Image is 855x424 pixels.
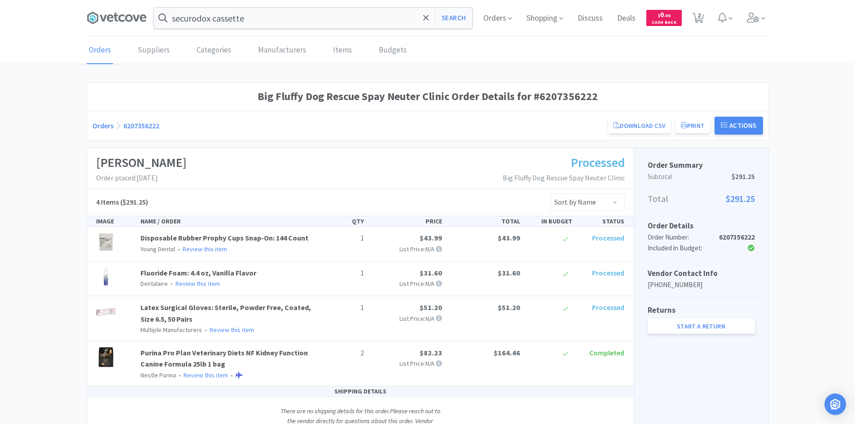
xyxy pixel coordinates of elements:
span: Completed [589,348,624,357]
a: Budgets [377,37,409,64]
a: 2 [689,15,707,23]
span: $31.60 [498,268,520,277]
img: 5121f548c5f549f9a4c97e2167143c67_201214.jpeg [96,267,116,287]
div: Included in Budget: [648,243,719,254]
p: List Price: N/A [371,314,442,323]
a: Categories [194,37,233,64]
a: Manufacturers [256,37,308,64]
span: • [169,280,174,288]
span: Processed [592,233,624,242]
span: $ [658,13,660,18]
span: • [203,326,208,334]
a: Disposable Rubber Prophy Cups Snap-On: 144 Count [140,233,308,242]
span: $291.25 [732,171,755,182]
span: Processed [571,154,625,170]
a: Suppliers [136,37,172,64]
div: NAME / ORDER [137,216,316,226]
p: List Price: N/A [371,358,442,368]
input: Search by item, sku, manufacturer, ingredient, size... [154,8,472,28]
span: • [177,371,182,379]
span: $43.99 [420,233,442,242]
a: Items [331,37,354,64]
a: Deals [614,14,639,22]
span: 0 [658,10,671,19]
p: 2 [319,347,364,359]
span: • [229,371,234,379]
span: $51.20 [498,303,520,312]
p: Total [648,192,755,206]
span: $82.23 [420,348,442,357]
h1: Big Fluffy Dog Rescue Spay Neuter Clinic Order Details for #6207356222 [92,88,763,105]
h5: Order Details [648,220,755,232]
span: $291.25 [726,192,755,206]
p: Big Fluffy Dog Rescue Spay Neuter Clinic [503,172,625,184]
button: Print [675,118,710,133]
div: PRICE [368,216,446,226]
strong: 6207356222 [719,233,755,241]
span: Dentalaire [140,280,168,288]
div: Open Intercom Messenger [824,393,846,415]
a: Review this item [175,280,220,288]
span: $164.46 [494,348,520,357]
a: Discuss [574,14,606,22]
img: f02360bd2d464a54828badc5fb1696a3_706535.jpeg [96,347,116,367]
a: Review this item [184,371,228,379]
a: Orders [92,121,114,130]
img: ecc0358f2a544afc8f1c0f0a871ae38b_71863.jpeg [96,232,116,252]
span: 4 Items [96,197,119,206]
p: 1 [319,232,364,244]
a: Start a Return [648,319,755,334]
h5: Returns [648,304,755,316]
button: Actions [715,117,763,135]
div: STATUS [576,216,628,226]
h1: [PERSON_NAME] [96,153,187,173]
span: • [176,245,181,253]
a: Purina Pro Plan Veterinary Diets NF Kidney Function Canine Formula 25lb 1 bag [140,348,308,369]
span: Processed [592,268,624,277]
img: 704bf9b732c14deeba4b46b814ea54b8_438991.jpeg [96,302,116,322]
span: Multiple Manufacturers [140,326,202,334]
a: Review this item [183,245,227,253]
a: Orders [87,37,113,64]
span: Young Dental [140,245,175,253]
h5: Order Summary [648,159,755,171]
a: Download CSV [608,118,671,133]
h5: ($291.25) [96,197,148,208]
span: . 00 [664,13,671,18]
span: Cash Back [652,20,676,26]
h5: Vendor Contact Info [648,267,755,280]
span: $51.20 [420,303,442,312]
a: 6207356222 [123,121,159,130]
div: Order Number: [648,232,719,243]
p: [PHONE_NUMBER] [648,280,755,290]
p: List Price: N/A [371,279,442,288]
p: Subtotal [648,171,755,182]
div: QTY [316,216,368,226]
div: SHIPPING DETAILS [87,386,634,397]
p: Order placed: [DATE] [96,172,187,184]
span: Processed [592,303,624,312]
p: 1 [319,267,364,279]
span: Nestle Purina [140,371,176,379]
span: $43.99 [498,233,520,242]
button: Search [435,8,472,28]
p: 1 [319,302,364,314]
div: TOTAL [446,216,524,226]
p: List Price: N/A [371,244,442,254]
a: Fluoride Foam: 4.4 oz, Vanilla Flavor [140,268,256,277]
div: IN BUDGET [524,216,576,226]
span: $31.60 [420,268,442,277]
a: Latex Surgical Gloves: Sterile, Powder Free, Coated, Size 6.5, 50 Pairs [140,303,311,323]
div: IMAGE [92,216,137,226]
a: Review this item [210,326,254,334]
a: $0.00Cash Back [646,6,682,30]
